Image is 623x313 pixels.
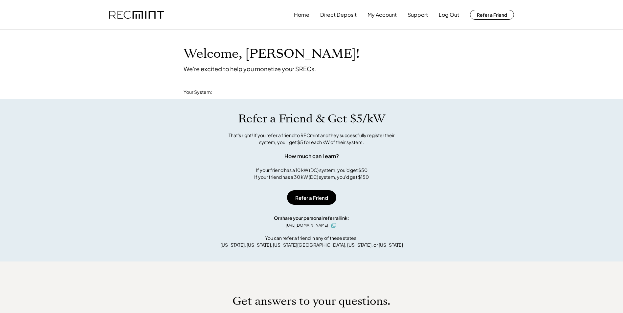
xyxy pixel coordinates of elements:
div: [URL][DOMAIN_NAME] [286,222,328,228]
div: We're excited to help you monetize your SRECs. [184,65,316,73]
div: You can refer a friend in any of these states: [US_STATE], [US_STATE], [US_STATE][GEOGRAPHIC_DATA... [220,235,403,248]
button: Support [408,8,428,21]
h1: Get answers to your questions. [233,294,390,308]
button: Log Out [439,8,459,21]
div: How much can I earn? [284,152,339,160]
div: Or share your personal referral link: [274,215,349,221]
button: Refer a Friend [287,190,336,205]
button: click to copy [330,221,338,229]
div: That's right! If you refer a friend to RECmint and they successfully register their system, you'l... [221,132,402,146]
button: Direct Deposit [320,8,357,21]
div: If your friend has a 10 kW (DC) system, you'd get $50 If your friend has a 30 kW (DC) system, you... [254,167,369,180]
img: recmint-logotype%403x.png [109,11,164,19]
h1: Refer a Friend & Get $5/kW [238,112,385,126]
h1: Welcome, [PERSON_NAME]! [184,46,360,62]
button: Home [294,8,309,21]
button: My Account [367,8,397,21]
button: Refer a Friend [470,10,514,20]
div: Your System: [184,89,212,95]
